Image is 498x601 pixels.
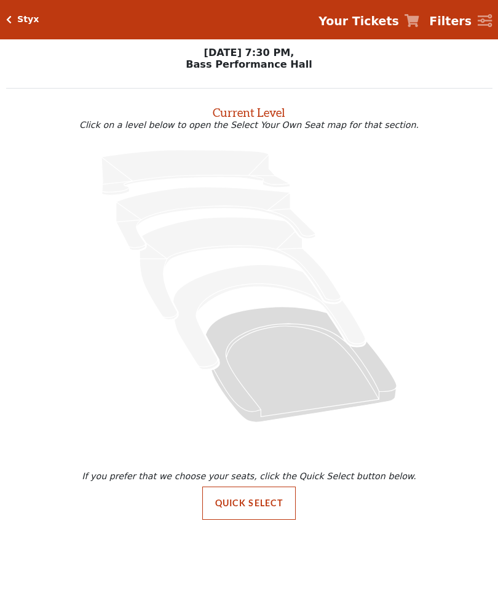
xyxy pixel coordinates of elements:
p: If you prefer that we choose your seats, click the Quick Select button below. [9,471,489,481]
h2: Current Level [6,100,492,120]
a: Click here to go back to filters [6,15,12,24]
a: Filters [429,12,492,30]
path: Upper Gallery - Seats Available: 0 [101,149,290,195]
p: [DATE] 7:30 PM, Bass Performance Hall [6,47,492,70]
p: Click on a level below to open the Select Your Own Seat map for that section. [6,120,492,130]
path: Orchestra / Parterre Circle - Seats Available: 269 [205,306,397,421]
path: Lower Gallery - Seats Available: 0 [116,187,315,250]
strong: Filters [429,14,472,28]
strong: Your Tickets [318,14,399,28]
a: Your Tickets [318,12,419,30]
button: Quick Select [202,487,296,520]
h5: Styx [17,14,39,25]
